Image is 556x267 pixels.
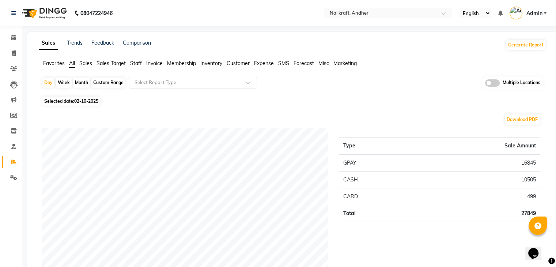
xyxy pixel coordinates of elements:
[413,171,540,188] td: 10505
[200,60,222,67] span: Inventory
[333,60,357,67] span: Marketing
[510,7,522,19] img: Admin
[146,60,163,67] span: Invoice
[79,60,92,67] span: Sales
[339,171,413,188] td: CASH
[80,3,113,23] b: 08047224946
[339,154,413,172] td: GPAY
[42,97,100,106] span: Selected date:
[91,40,114,46] a: Feedback
[339,188,413,205] td: CARD
[278,60,289,67] span: SMS
[503,79,540,87] span: Multiple Locations
[506,40,545,50] button: Generate Report
[167,60,196,67] span: Membership
[413,137,540,154] th: Sale Amount
[97,60,126,67] span: Sales Target
[74,98,98,104] span: 02-10-2025
[67,40,83,46] a: Trends
[73,78,90,88] div: Month
[43,60,65,67] span: Favorites
[69,60,75,67] span: All
[413,205,540,222] td: 27849
[525,238,549,260] iframe: chat widget
[505,114,540,125] button: Download PDF
[413,154,540,172] td: 16845
[413,188,540,205] td: 499
[56,78,72,88] div: Week
[42,78,54,88] div: Day
[91,78,125,88] div: Custom Range
[318,60,329,67] span: Misc
[227,60,250,67] span: Customer
[39,37,58,50] a: Sales
[19,3,69,23] img: logo
[254,60,274,67] span: Expense
[130,60,142,67] span: Staff
[123,40,151,46] a: Comparison
[526,10,542,17] span: Admin
[339,205,413,222] td: Total
[339,137,413,154] th: Type
[294,60,314,67] span: Forecast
